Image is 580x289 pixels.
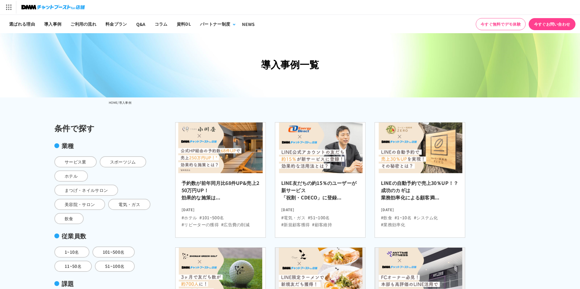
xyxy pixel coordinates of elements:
h2: 予約数が前年同月比68件UP&売上250万円UP！ 効果的な施策は... [182,179,259,205]
li: #51~100名 [308,214,330,221]
li: / [118,99,119,106]
div: 業種 [54,141,151,150]
span: 11~50名 [54,261,92,272]
li: 導入事例 [119,99,131,106]
div: パートナー制度 [200,21,230,27]
span: 電気・ガス [108,199,150,210]
img: サービス [1,1,16,14]
span: 101~500名 [92,246,135,258]
a: HOME [109,100,118,105]
time: [DATE] [281,205,359,212]
a: 料金プラン [101,15,132,33]
a: 資料DL [172,15,195,33]
span: 飲食 [54,213,84,224]
a: 導入事例 [40,15,66,33]
a: Q&A [132,15,150,33]
a: 予約数が前年同月比68件UP&売上250万円UP！効果的な施策は... [DATE] #ホテル#101~500名#リピーターの獲得#広告費の削減 [175,122,266,238]
li: #システム化 [414,214,438,221]
a: ご利用の流れ [66,15,101,33]
li: #101~500名 [199,214,224,221]
h2: LINEの自動予約で売上30％UP！？成功のカギは 業務効率化による顧客満... [381,179,459,205]
span: ホテル [54,170,88,182]
span: サービス業 [54,156,97,167]
a: LINEの自動予約で売上30％UP！？成功のカギは業務効率化による顧客満... [DATE] #飲食#1~10名#システム化#業務効率化 [375,122,465,238]
li: #電気・ガス [281,214,305,221]
li: #新規顧客獲得 [281,221,310,228]
time: [DATE] [182,205,259,212]
a: 今すぐお問い合わせ [529,18,575,30]
li: #飲食 [381,214,392,221]
li: #広告費の削減 [221,221,250,228]
a: 今すぐ無料でデモ体験 [476,18,526,30]
li: #リピーターの獲得 [182,221,219,228]
span: 1~10名 [54,246,89,258]
a: 選ばれる理由 [5,15,40,33]
span: 美容院・サロン [54,199,105,210]
span: スポーツジム [100,156,146,167]
li: #ホテル [182,214,197,221]
li: #業務効率化 [381,221,405,228]
a: NEWS [237,15,259,33]
li: #顧客維持 [312,221,332,228]
img: チャットブーストfor店舗 [21,3,85,11]
div: 従業員数 [54,231,151,240]
h1: 導入事例一覧 [109,57,471,72]
span: 51~100名 [95,261,135,272]
a: LINE友だちの約15％のユーザーが新サービス「祝割・CDECO」に登録... [DATE] #電気・ガス#51~100名#新規顧客獲得#顧客維持 [275,122,366,238]
time: [DATE] [381,205,459,212]
h2: LINE友だちの約15％のユーザーが新サービス 「祝割・CDECO」に登録... [281,179,359,205]
div: 条件で探す [54,122,151,134]
a: コラム [150,15,172,33]
span: まつげ・ネイルサロン [54,185,118,196]
li: #1~10名 [395,214,411,221]
div: 課題 [54,279,151,288]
